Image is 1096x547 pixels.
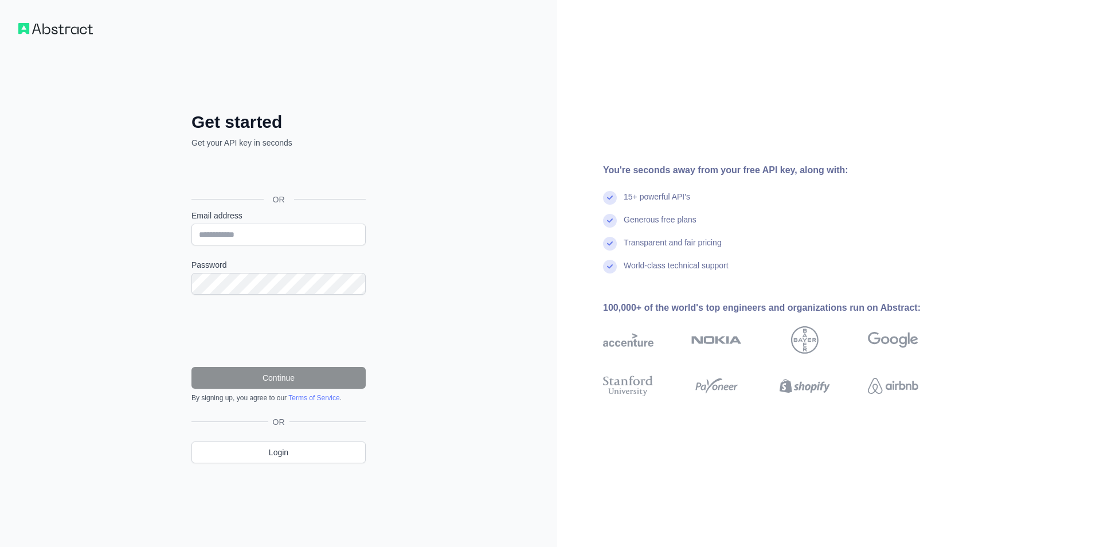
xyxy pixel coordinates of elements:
[191,308,366,353] iframe: reCAPTCHA
[624,237,722,260] div: Transparent and fair pricing
[191,393,366,403] div: By signing up, you agree to our .
[691,326,742,354] img: nokia
[18,23,93,34] img: Workflow
[780,373,830,398] img: shopify
[191,259,366,271] label: Password
[191,210,366,221] label: Email address
[868,373,918,398] img: airbnb
[603,237,617,251] img: check mark
[191,367,366,389] button: Continue
[268,416,289,428] span: OR
[603,326,653,354] img: accenture
[191,112,366,132] h2: Get started
[791,326,819,354] img: bayer
[264,194,294,205] span: OR
[603,163,955,177] div: You're seconds away from your free API key, along with:
[691,373,742,398] img: payoneer
[288,394,339,402] a: Terms of Service
[624,191,690,214] div: 15+ powerful API's
[191,137,366,149] p: Get your API key in seconds
[186,161,369,186] iframe: Sign in with Google Button
[624,214,696,237] div: Generous free plans
[868,326,918,354] img: google
[603,301,955,315] div: 100,000+ of the world's top engineers and organizations run on Abstract:
[603,191,617,205] img: check mark
[603,214,617,228] img: check mark
[603,260,617,273] img: check mark
[603,373,653,398] img: stanford university
[191,441,366,463] a: Login
[624,260,729,283] div: World-class technical support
